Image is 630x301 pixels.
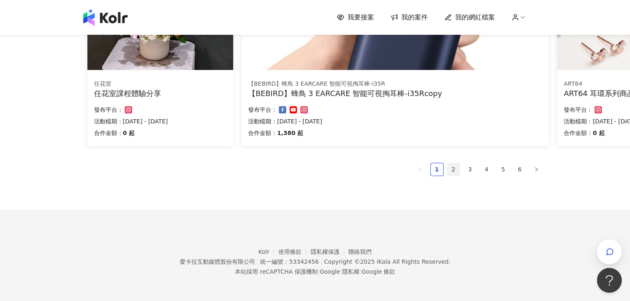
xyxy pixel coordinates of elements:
[463,163,477,176] li: 3
[258,248,278,255] a: Kolr
[401,13,428,22] span: 我的案件
[360,268,362,275] span: |
[248,128,277,138] p: 合作金額：
[248,88,542,99] div: 【BEBIRD】蜂鳥 3 EARCARE 智能可視掏耳棒-i35Rcopy
[430,163,444,176] li: 1
[418,167,423,172] span: left
[414,163,427,176] li: Previous Page
[248,80,542,88] div: 【BEBIRD】蜂鳥 3 EARCARE 智能可視掏耳棒-i35R
[464,163,476,176] a: 3
[593,128,605,138] p: 0 起
[277,128,303,138] p: 1,380 起
[348,13,374,22] span: 我要接案
[179,258,255,265] div: 愛卡拉互動媒體股份有限公司
[564,105,593,115] p: 發布平台：
[320,258,322,265] span: |
[480,163,493,176] li: 4
[123,128,135,138] p: 0 起
[414,163,427,176] button: left
[94,128,123,138] p: 合作金額：
[348,248,372,255] a: 聯絡我們
[311,248,349,255] a: 隱私權保護
[248,116,542,126] p: 活動檔期：[DATE] - [DATE]
[455,13,495,22] span: 我的網紅檔案
[534,167,539,172] span: right
[83,9,128,26] img: logo
[497,163,509,176] a: 5
[248,105,277,115] p: 發布平台：
[337,13,374,22] a: 我要接案
[256,258,258,265] span: |
[320,268,360,275] a: Google 隱私權
[564,128,593,138] p: 合作金額：
[324,258,450,265] div: Copyright © 2025 All Rights Reserved.
[361,268,395,275] a: Google 條款
[480,163,493,176] a: 4
[377,258,391,265] a: iKala
[514,163,526,176] a: 6
[235,267,395,277] span: 本站採用 reCAPTCHA 保護機制
[318,268,320,275] span: |
[94,116,227,126] p: 活動檔期：[DATE] - [DATE]
[597,268,622,293] iframe: Help Scout Beacon - Open
[94,80,227,88] div: 任花室
[513,163,526,176] li: 6
[260,258,319,265] div: 統一編號：53342456
[447,163,460,176] a: 2
[444,13,495,22] a: 我的網紅檔案
[391,13,428,22] a: 我的案件
[530,163,543,176] button: right
[278,248,311,255] a: 使用條款
[94,88,227,99] div: 任花室課程體驗分享
[530,163,543,176] li: Next Page
[431,163,443,176] a: 1
[94,105,123,115] p: 發布平台：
